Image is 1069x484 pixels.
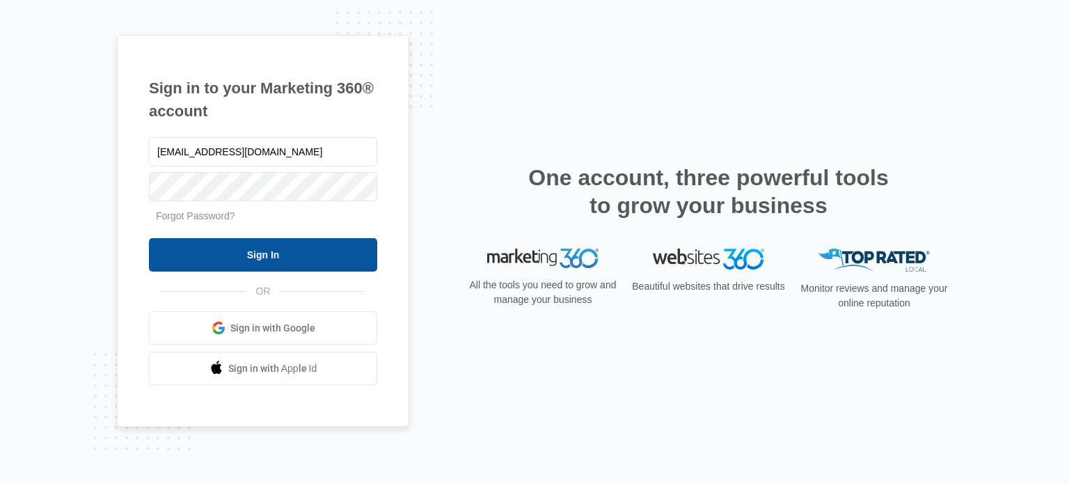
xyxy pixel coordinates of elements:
input: Sign In [149,238,377,272]
span: Sign in with Apple Id [228,361,317,376]
img: Top Rated Local [818,249,930,272]
a: Forgot Password? [156,210,235,221]
h2: One account, three powerful tools to grow your business [524,164,893,219]
a: Sign in with Google [149,311,377,345]
input: Email [149,137,377,166]
span: Sign in with Google [230,321,315,336]
p: All the tools you need to grow and manage your business [465,278,621,307]
img: Marketing 360 [487,249,599,268]
h1: Sign in to your Marketing 360® account [149,77,377,123]
span: OR [246,284,280,299]
img: Websites 360 [653,249,764,269]
a: Sign in with Apple Id [149,352,377,385]
p: Monitor reviews and manage your online reputation [796,281,952,311]
p: Beautiful websites that drive results [631,279,786,294]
